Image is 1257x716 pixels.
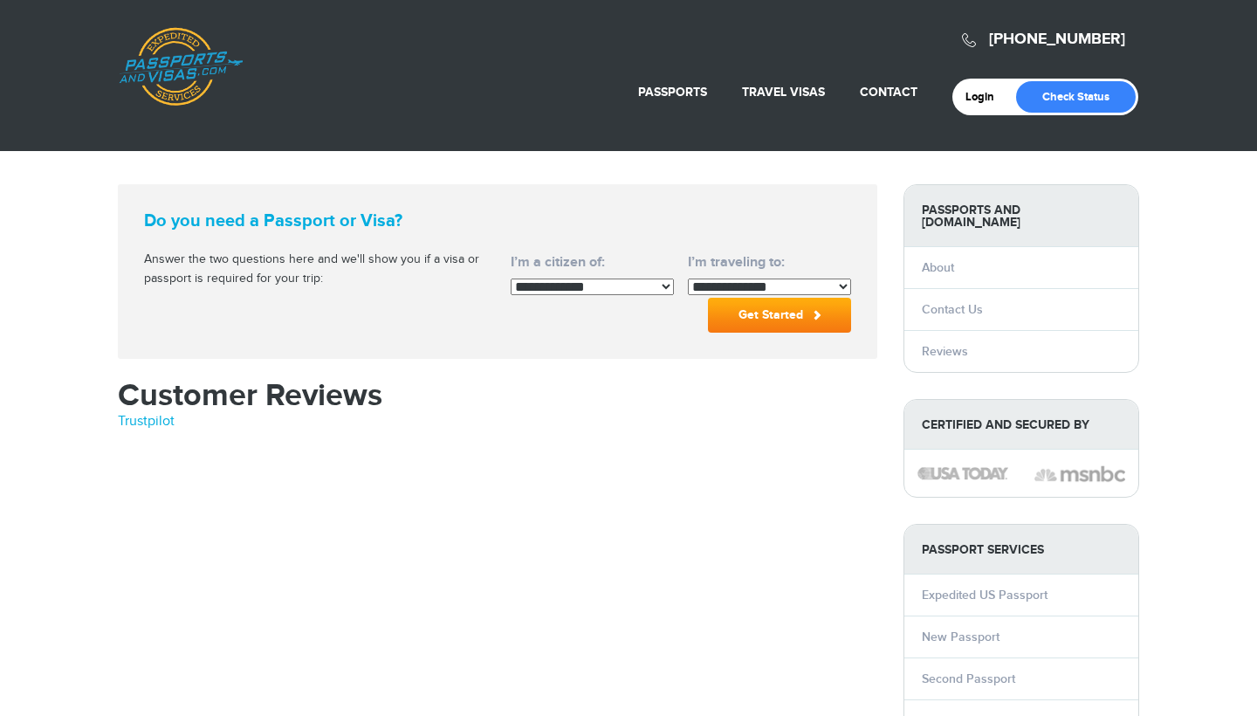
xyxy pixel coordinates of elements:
a: Passports [638,85,707,100]
a: Passports & [DOMAIN_NAME] [119,27,243,106]
a: Reviews [922,344,968,359]
a: New Passport [922,630,999,644]
a: [PHONE_NUMBER] [989,30,1125,49]
strong: Passports and [DOMAIN_NAME] [904,185,1138,247]
a: Expedited US Passport [922,588,1047,602]
a: Trustpilot [118,413,175,430]
h1: Customer Reviews [118,380,877,411]
strong: PASSPORT SERVICES [904,525,1138,575]
a: Login [965,90,1006,104]
a: Second Passport [922,671,1015,686]
label: I’m a citizen of: [511,252,674,273]
a: Check Status [1016,81,1136,113]
label: I’m traveling to: [688,252,851,273]
img: image description [1034,464,1125,485]
strong: Certified and Secured by [904,400,1138,450]
strong: Do you need a Passport or Visa? [144,210,484,231]
a: About [922,260,954,275]
a: Contact [860,85,917,100]
img: image description [917,467,1008,479]
button: Get Started [708,298,851,333]
a: Contact Us [922,302,983,317]
a: Travel Visas [742,85,825,100]
p: Answer the two questions here and we'll show you if a visa or passport is required for your trip: [144,251,484,289]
